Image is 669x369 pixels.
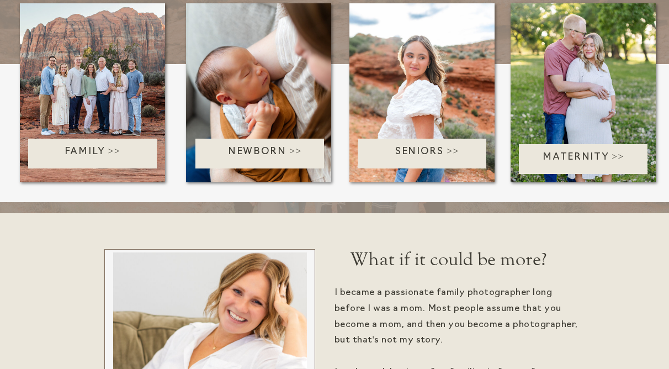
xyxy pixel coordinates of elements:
a: Seniors >> [358,145,497,162]
a: Maternity >> [514,150,653,168]
a: Newborn >> [195,145,334,162]
a: Family >> [14,145,171,162]
h2: What if it could be more? [339,249,558,278]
